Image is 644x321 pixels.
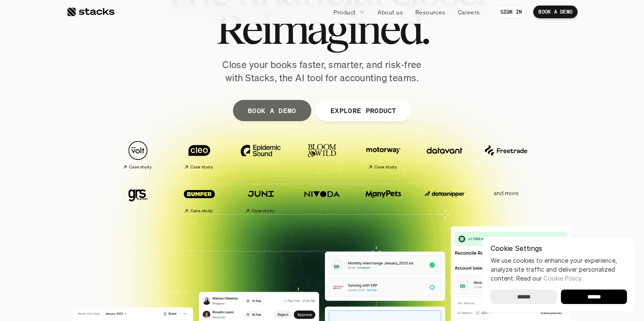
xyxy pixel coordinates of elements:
p: Close your books faster, smarter, and risk-free with Stacks, the AI tool for accounting teams. [216,58,428,85]
h2: Case study [129,165,152,170]
a: Case study [234,180,287,217]
a: EXPLORE PRODUCT [315,100,411,121]
p: We use cookies to enhance your experience, analyze site traffic and deliver personalized content. [491,256,627,283]
p: SIGN IN [500,9,522,15]
a: Case study [173,180,226,217]
a: BOOK A DEMO [233,100,311,121]
h2: Case study [190,208,213,213]
span: Read our . [516,275,583,282]
a: Case study [112,136,164,173]
p: Cookie Settings [491,245,627,252]
a: About us [372,4,408,20]
p: Resources [415,8,446,17]
a: Case study [357,136,410,173]
a: Case study [173,136,226,173]
a: Careers [453,4,485,20]
p: About us [377,8,403,17]
a: Privacy Policy [101,197,138,203]
p: Product [333,8,356,17]
a: Cookie Policy [543,275,581,282]
a: SIGN IN [495,6,527,18]
p: and more [480,190,532,197]
h2: Case study [252,208,274,213]
h2: Case study [190,165,213,170]
p: Careers [458,8,480,17]
p: EXPLORE PRODUCT [330,104,396,116]
a: BOOK A DEMO [533,6,578,18]
p: BOOK A DEMO [248,104,296,116]
span: Reimagined. [216,10,428,48]
h2: Case study [374,165,397,170]
a: Resources [410,4,451,20]
p: BOOK A DEMO [538,9,572,15]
